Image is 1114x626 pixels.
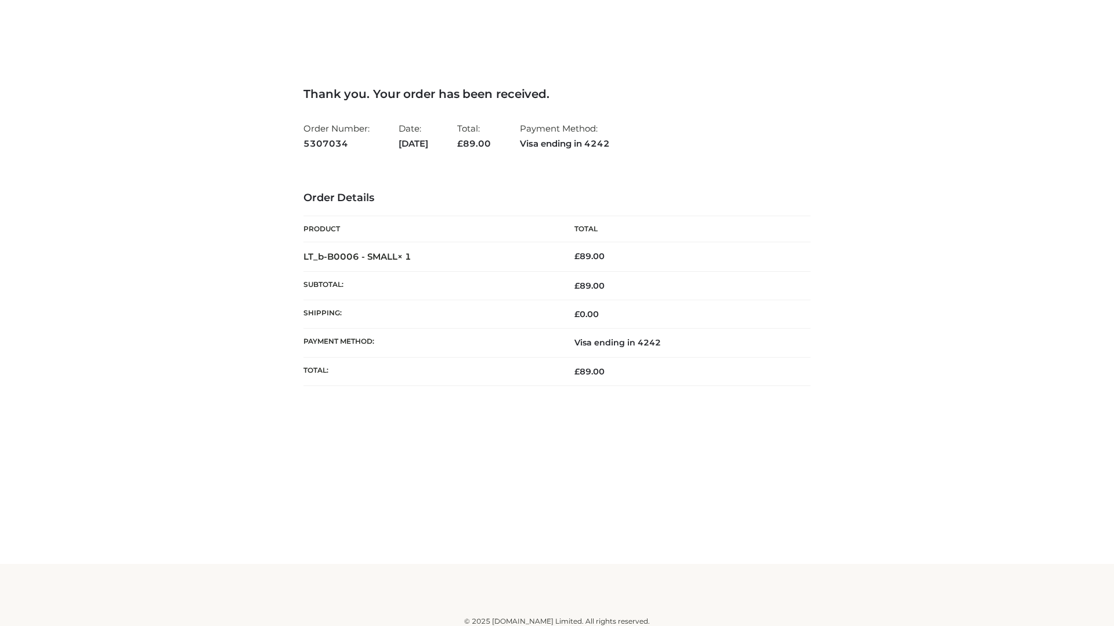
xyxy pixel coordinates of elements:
span: £ [574,309,580,319]
span: £ [574,366,580,377]
h3: Thank you. Your order has been received. [303,87,811,101]
bdi: 0.00 [574,309,599,319]
th: Total [557,216,811,242]
strong: × 1 [397,251,411,262]
span: £ [574,251,580,261]
strong: [DATE] [399,136,428,151]
li: Order Number: [303,118,370,154]
th: Payment method: [303,329,557,357]
bdi: 89.00 [574,251,605,261]
td: Visa ending in 4242 [557,329,811,357]
strong: Visa ending in 4242 [520,136,610,151]
strong: LT_b-B0006 - SMALL [303,251,411,262]
li: Total: [457,118,491,154]
span: 89.00 [574,281,605,291]
th: Subtotal: [303,271,557,300]
li: Payment Method: [520,118,610,154]
li: Date: [399,118,428,154]
th: Shipping: [303,300,557,329]
span: 89.00 [457,138,491,149]
strong: 5307034 [303,136,370,151]
span: 89.00 [574,366,605,377]
span: £ [574,281,580,291]
span: £ [457,138,463,149]
th: Total: [303,357,557,385]
th: Product [303,216,557,242]
h3: Order Details [303,192,811,205]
